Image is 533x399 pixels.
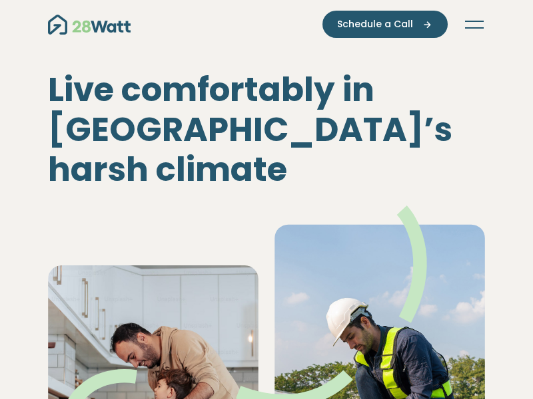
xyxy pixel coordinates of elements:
nav: Main navigation [48,11,485,38]
span: Schedule a Call [337,17,413,31]
img: 28Watt [48,15,131,35]
button: Schedule a Call [322,11,448,38]
h1: Live comfortably in [GEOGRAPHIC_DATA]’s harsh climate [48,70,485,190]
button: Toggle navigation [464,18,485,31]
